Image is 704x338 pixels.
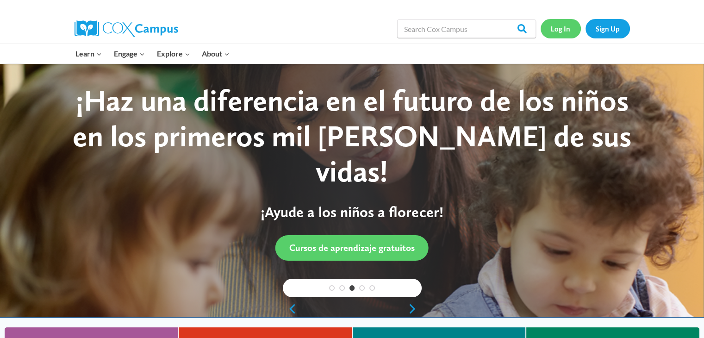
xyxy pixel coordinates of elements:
span: Cursos de aprendizaje gratuitos [289,242,415,253]
nav: Primary Navigation [70,44,236,63]
p: ¡Ayude a los niños a florecer! [62,203,641,221]
a: Log In [541,19,581,38]
a: Sign Up [586,19,630,38]
button: Child menu of Engage [108,44,151,63]
button: Child menu of Learn [70,44,108,63]
button: Child menu of Explore [151,44,196,63]
div: ¡Haz una diferencia en el futuro de los niños en los primeros mil [PERSON_NAME] de sus vidas! [62,83,641,189]
a: Cursos de aprendizaje gratuitos [275,235,429,261]
input: Search Cox Campus [397,19,536,38]
img: Cox Campus [75,20,178,37]
button: Child menu of About [196,44,236,63]
nav: Secondary Navigation [541,19,630,38]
